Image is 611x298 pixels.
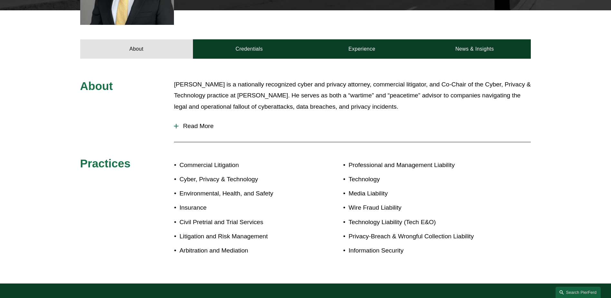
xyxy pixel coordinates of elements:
[80,80,113,92] span: About
[306,39,418,59] a: Experience
[348,160,493,171] p: Professional and Management Liability
[174,118,531,134] button: Read More
[556,287,601,298] a: Search this site
[193,39,306,59] a: Credentials
[348,245,493,256] p: Information Security
[348,174,493,185] p: Technology
[80,39,193,59] a: About
[179,245,305,256] p: Arbitration and Mediation
[179,231,305,242] p: Litigation and Risk Management
[179,160,305,171] p: Commercial Litigation
[418,39,531,59] a: News & Insights
[348,217,493,228] p: Technology Liability (Tech E&O)
[174,79,531,113] p: [PERSON_NAME] is a nationally recognized cyber and privacy attorney, commercial litigator, and Co...
[179,188,305,199] p: Environmental, Health, and Safety
[178,123,531,130] span: Read More
[179,202,305,214] p: Insurance
[348,231,493,242] p: Privacy-Breach & Wrongful Collection Liability
[348,202,493,214] p: Wire Fraud Liability
[179,217,305,228] p: Civil Pretrial and Trial Services
[179,174,305,185] p: Cyber, Privacy & Technology
[348,188,493,199] p: Media Liability
[80,157,131,170] span: Practices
